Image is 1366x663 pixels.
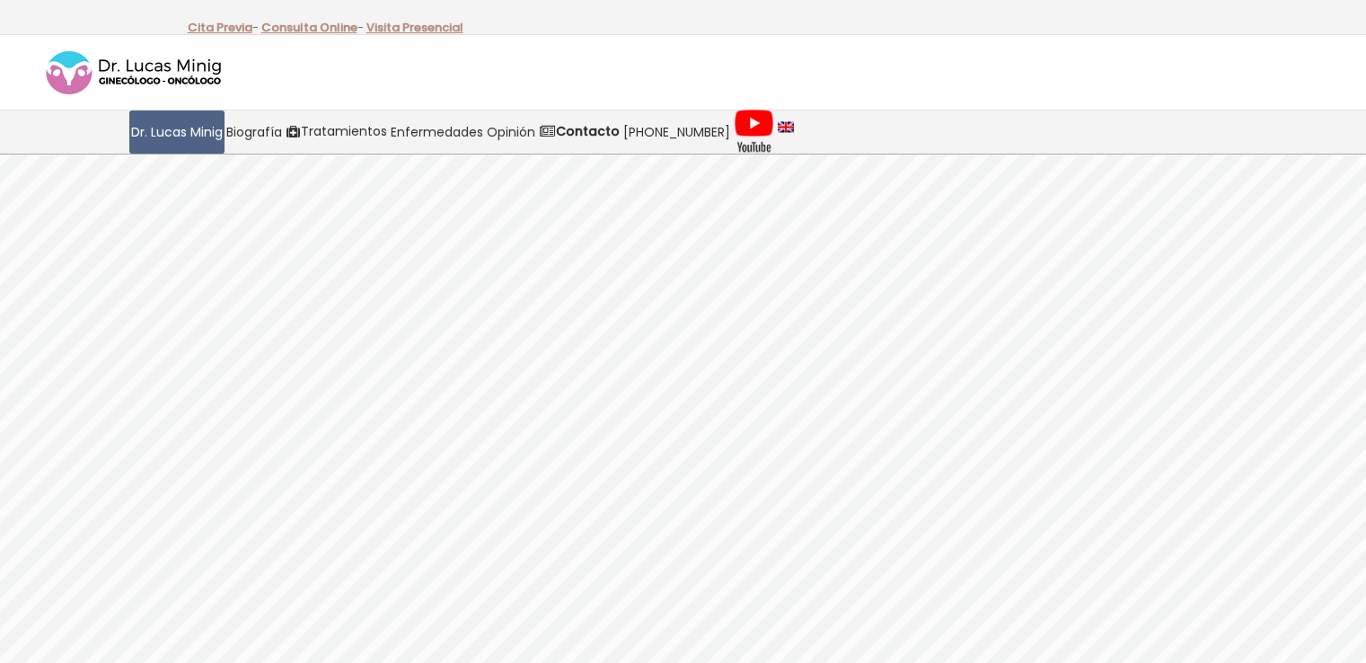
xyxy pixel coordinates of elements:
[261,19,357,36] a: Consulta Online
[301,121,387,142] span: Tratamientos
[129,110,225,154] a: Dr. Lucas Minig
[556,122,620,140] strong: Contacto
[487,122,535,143] span: Opinión
[131,122,223,143] span: Dr. Lucas Minig
[621,110,732,154] a: [PHONE_NUMBER]
[778,122,794,133] img: language english
[261,16,364,40] p: -
[284,110,389,154] a: Tratamientos
[188,19,252,36] a: Cita Previa
[391,122,483,143] span: Enfermedades
[225,110,284,154] a: Biografía
[485,110,537,154] a: Opinión
[734,110,774,155] img: Videos Youtube Ginecología
[537,110,621,154] a: Contacto
[389,110,485,154] a: Enfermedades
[623,122,730,143] span: [PHONE_NUMBER]
[732,110,776,154] a: Videos Youtube Ginecología
[776,110,796,154] a: language english
[188,16,259,40] p: -
[226,122,282,143] span: Biografía
[366,19,463,36] a: Visita Presencial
